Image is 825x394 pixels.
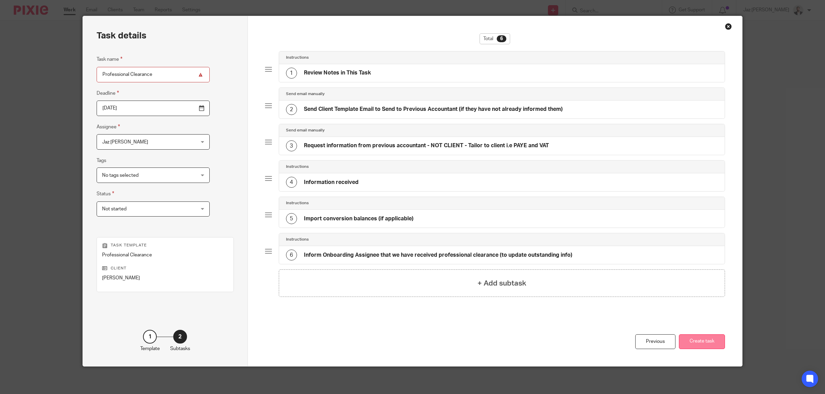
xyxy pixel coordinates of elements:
p: Task template [102,243,228,248]
div: 1 [286,68,297,79]
button: Create task [679,334,725,349]
h4: Request information from previous accountant - NOT CLIENT - Tailor to client i.e PAYE and VAT [304,142,549,149]
input: Task name [97,67,210,82]
div: 6 [286,250,297,260]
h4: Instructions [286,200,309,206]
p: [PERSON_NAME] [102,275,228,281]
span: Not started [102,207,126,211]
div: 6 [497,35,506,42]
h4: Information received [304,179,359,186]
div: 5 [286,213,297,224]
div: Previous [635,334,675,349]
input: Pick a date [97,101,210,116]
div: 1 [143,330,157,344]
div: Close this dialog window [725,23,732,30]
span: No tags selected [102,173,139,178]
h4: + Add subtask [477,278,526,289]
p: Subtasks [170,345,190,352]
h4: Inform Onboarding Assignee that we have received professional clearance (to update outstanding info) [304,252,572,259]
p: Professional Clearance [102,252,228,258]
h4: Review Notes in This Task [304,69,371,77]
h4: Instructions [286,237,309,242]
span: Jaz [PERSON_NAME] [102,140,148,144]
div: Total [480,33,510,44]
h4: Send Client Template Email to Send to Previous Accountant (if they have not already informed them) [304,106,563,113]
label: Assignee [97,123,120,131]
label: Task name [97,55,122,63]
div: 3 [286,140,297,151]
h4: Instructions [286,55,309,60]
h4: Import conversion balances (if applicable) [304,215,414,222]
label: Tags [97,157,106,164]
label: Status [97,190,114,198]
h4: Send email manually [286,128,324,133]
h4: Send email manually [286,91,324,97]
label: Deadline [97,89,119,97]
div: 2 [286,104,297,115]
h2: Task details [97,30,146,42]
div: 2 [173,330,187,344]
div: 4 [286,177,297,188]
p: Template [140,345,160,352]
h4: Instructions [286,164,309,170]
p: Client [102,266,228,271]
